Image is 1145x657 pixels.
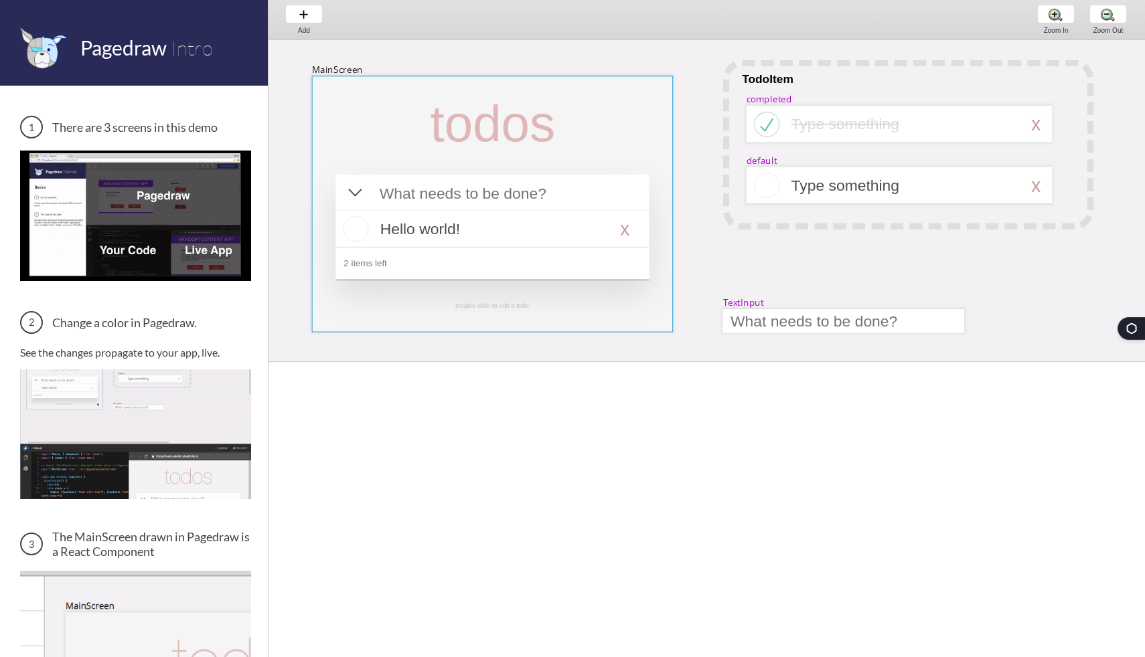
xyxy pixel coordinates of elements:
img: 3 screens [20,151,251,280]
span: Pagedraw [80,35,167,60]
div: x [1031,114,1041,135]
div: completed [747,93,792,105]
img: baseline-add-24px.svg [297,7,311,21]
div: Add [279,27,329,34]
div: TextInput [723,296,764,308]
p: See the changes propagate to your app, live. [20,346,251,359]
span: Intro [171,35,213,60]
h3: Change a color in Pagedraw. [20,311,251,334]
div: Zoom Out [1083,27,1134,34]
div: default [747,155,777,167]
img: zoom-plus.png [1049,7,1063,21]
img: favicon.png [20,27,67,69]
div: Zoom In [1030,27,1081,34]
h3: There are 3 screens in this demo [20,116,251,138]
img: zoom-minus.png [1101,7,1115,21]
div: x [1031,175,1041,196]
h3: The MainScreen drawn in Pagedraw is a React Component [20,529,251,559]
div: MainScreen [312,63,363,75]
img: Change a color in Pagedraw [20,369,251,499]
